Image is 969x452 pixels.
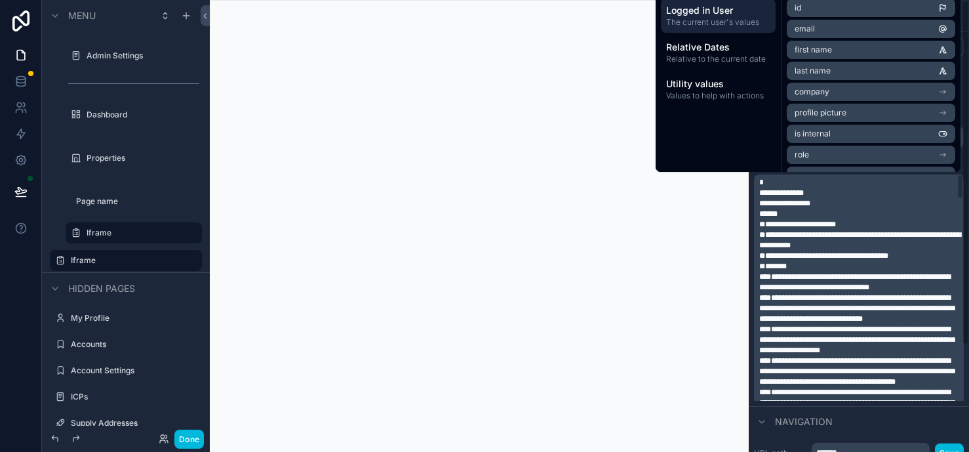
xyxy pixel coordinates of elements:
span: Relative Dates [666,41,770,54]
label: Accounts [71,339,194,350]
label: Properties [87,153,194,163]
label: Admin Settings [87,51,194,61]
label: My Profile [71,313,194,323]
span: Utility values [666,77,770,91]
div: scrollable content [754,175,964,401]
label: ICPs [71,392,194,402]
span: Menu [68,9,96,22]
label: Page name [76,196,194,207]
label: Iframe [87,228,194,238]
span: Hidden pages [68,282,135,295]
span: Values to help with actions [666,91,770,101]
label: Iframe [71,255,194,266]
span: Navigation [775,415,833,428]
label: Account Settings [71,365,194,376]
label: Supply Addresses [71,418,194,428]
span: Relative to the current date [666,54,770,64]
button: Done [174,430,204,449]
label: Dashboard [87,110,194,120]
span: The current user's values [666,17,770,28]
span: Logged in User [666,4,770,17]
